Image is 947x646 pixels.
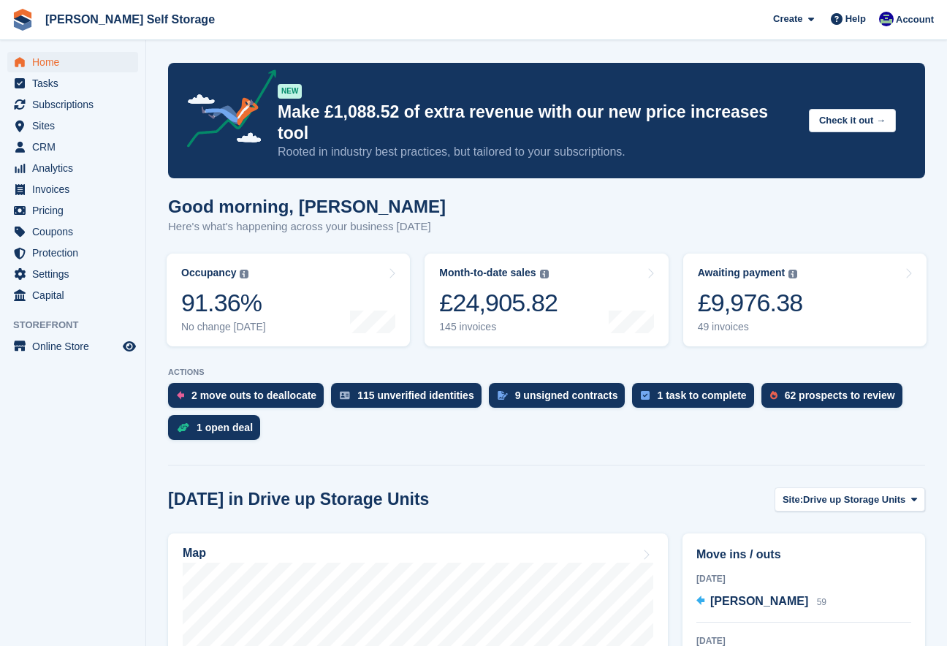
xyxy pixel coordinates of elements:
a: Awaiting payment £9,976.38 49 invoices [683,254,927,346]
div: Awaiting payment [698,267,786,279]
span: Protection [32,243,120,263]
a: [PERSON_NAME] Self Storage [39,7,221,31]
a: 1 open deal [168,415,267,447]
span: Drive up Storage Units [803,493,905,507]
a: menu [7,137,138,157]
button: Site: Drive up Storage Units [775,487,925,512]
div: 91.36% [181,288,266,318]
div: 62 prospects to review [785,389,895,401]
div: £24,905.82 [439,288,558,318]
span: Storefront [13,318,145,332]
img: contract_signature_icon-13c848040528278c33f63329250d36e43548de30e8caae1d1a13099fd9432cc5.svg [498,391,508,400]
a: 9 unsigned contracts [489,383,633,415]
span: Tasks [32,73,120,94]
p: Make £1,088.52 of extra revenue with our new price increases tool [278,102,797,144]
span: Online Store [32,336,120,357]
span: Coupons [32,221,120,242]
span: Pricing [32,200,120,221]
a: menu [7,200,138,221]
span: CRM [32,137,120,157]
a: 62 prospects to review [761,383,910,415]
img: Justin Farthing [879,12,894,26]
span: Sites [32,115,120,136]
span: Invoices [32,179,120,199]
span: [PERSON_NAME] [710,595,808,607]
a: menu [7,52,138,72]
div: £9,976.38 [698,288,803,318]
a: menu [7,158,138,178]
h1: Good morning, [PERSON_NAME] [168,197,446,216]
div: 115 unverified identities [357,389,474,401]
span: Home [32,52,120,72]
span: Settings [32,264,120,284]
img: stora-icon-8386f47178a22dfd0bd8f6a31ec36ba5ce8667c1dd55bd0f319d3a0aa187defe.svg [12,9,34,31]
a: menu [7,179,138,199]
span: Account [896,12,934,27]
a: 2 move outs to deallocate [168,383,331,415]
img: icon-info-grey-7440780725fd019a000dd9b08b2336e03edf1995a4989e88bcd33f0948082b44.svg [240,270,248,278]
a: menu [7,336,138,357]
a: 115 unverified identities [331,383,489,415]
a: [PERSON_NAME] 59 [696,593,826,612]
a: menu [7,94,138,115]
img: prospect-51fa495bee0391a8d652442698ab0144808aea92771e9ea1ae160a38d050c398.svg [770,391,777,400]
a: menu [7,285,138,305]
div: 1 task to complete [657,389,746,401]
a: menu [7,264,138,284]
div: 9 unsigned contracts [515,389,618,401]
a: Occupancy 91.36% No change [DATE] [167,254,410,346]
a: Preview store [121,338,138,355]
img: icon-info-grey-7440780725fd019a000dd9b08b2336e03edf1995a4989e88bcd33f0948082b44.svg [540,270,549,278]
div: Occupancy [181,267,236,279]
p: Rooted in industry best practices, but tailored to your subscriptions. [278,144,797,160]
div: 49 invoices [698,321,803,333]
div: [DATE] [696,572,911,585]
p: ACTIONS [168,368,925,377]
a: menu [7,221,138,242]
span: Help [845,12,866,26]
div: No change [DATE] [181,321,266,333]
a: 1 task to complete [632,383,761,415]
h2: [DATE] in Drive up Storage Units [168,490,429,509]
button: Check it out → [809,109,896,133]
a: menu [7,73,138,94]
img: move_outs_to_deallocate_icon-f764333ba52eb49d3ac5e1228854f67142a1ed5810a6f6cc68b1a99e826820c5.svg [177,391,184,400]
div: 145 invoices [439,321,558,333]
div: 1 open deal [197,422,253,433]
h2: Move ins / outs [696,546,911,563]
img: deal-1b604bf984904fb50ccaf53a9ad4b4a5d6e5aea283cecdc64d6e3604feb123c2.svg [177,422,189,433]
img: price-adjustments-announcement-icon-8257ccfd72463d97f412b2fc003d46551f7dbcb40ab6d574587a9cd5c0d94... [175,69,277,153]
span: Capital [32,285,120,305]
span: Subscriptions [32,94,120,115]
span: Analytics [32,158,120,178]
a: menu [7,115,138,136]
span: 59 [817,597,826,607]
span: Site: [783,493,803,507]
img: verify_identity-adf6edd0f0f0b5bbfe63781bf79b02c33cf7c696d77639b501bdc392416b5a36.svg [340,391,350,400]
div: Month-to-date sales [439,267,536,279]
span: Create [773,12,802,26]
div: NEW [278,84,302,99]
p: Here's what's happening across your business [DATE] [168,218,446,235]
h2: Map [183,547,206,560]
a: menu [7,243,138,263]
img: icon-info-grey-7440780725fd019a000dd9b08b2336e03edf1995a4989e88bcd33f0948082b44.svg [788,270,797,278]
a: Month-to-date sales £24,905.82 145 invoices [425,254,668,346]
img: task-75834270c22a3079a89374b754ae025e5fb1db73e45f91037f5363f120a921f8.svg [641,391,650,400]
div: 2 move outs to deallocate [191,389,316,401]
